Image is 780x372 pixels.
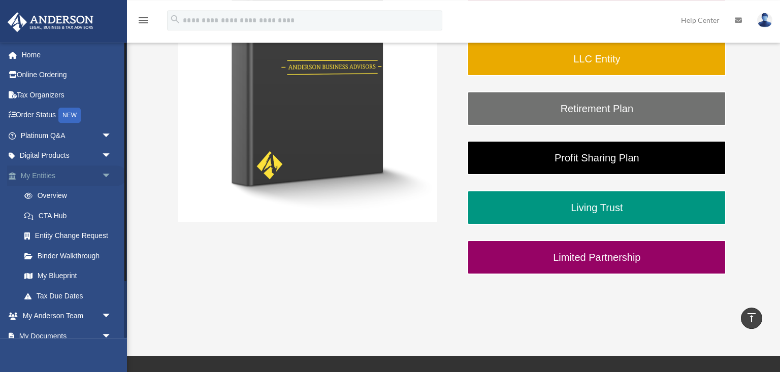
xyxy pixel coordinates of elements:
[7,45,127,65] a: Home
[102,165,122,186] span: arrow_drop_down
[102,306,122,327] span: arrow_drop_down
[14,186,127,206] a: Overview
[741,308,762,329] a: vertical_align_top
[7,146,127,166] a: Digital Productsarrow_drop_down
[7,85,127,105] a: Tax Organizers
[467,91,726,126] a: Retirement Plan
[7,125,127,146] a: Platinum Q&Aarrow_drop_down
[137,14,149,26] i: menu
[757,13,772,27] img: User Pic
[7,65,127,85] a: Online Ordering
[14,246,122,266] a: Binder Walkthrough
[745,312,758,324] i: vertical_align_top
[7,165,127,186] a: My Entitiesarrow_drop_down
[467,190,726,225] a: Living Trust
[14,206,127,226] a: CTA Hub
[7,326,127,346] a: My Documentsarrow_drop_down
[170,14,181,25] i: search
[102,146,122,166] span: arrow_drop_down
[137,18,149,26] a: menu
[467,42,726,76] a: LLC Entity
[7,306,127,326] a: My Anderson Teamarrow_drop_down
[467,240,726,275] a: Limited Partnership
[102,326,122,347] span: arrow_drop_down
[58,108,81,123] div: NEW
[5,12,96,32] img: Anderson Advisors Platinum Portal
[14,226,127,246] a: Entity Change Request
[7,105,127,126] a: Order StatusNEW
[14,266,127,286] a: My Blueprint
[14,286,127,306] a: Tax Due Dates
[102,125,122,146] span: arrow_drop_down
[467,141,726,175] a: Profit Sharing Plan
